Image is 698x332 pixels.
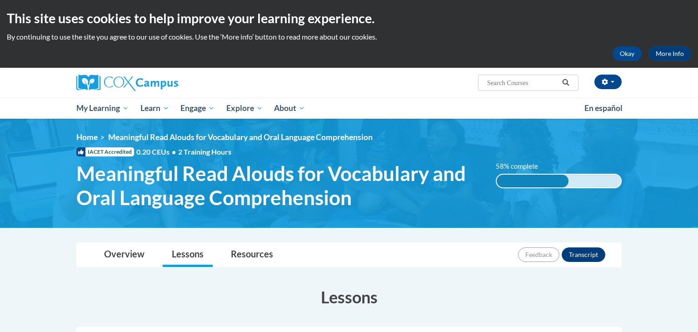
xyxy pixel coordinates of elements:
[76,75,178,91] img: Cox Campus
[174,98,220,119] a: Engage
[648,46,691,61] a: More Info
[163,243,213,267] a: Lessons
[559,77,573,88] button: Search
[578,99,628,118] a: En español
[594,75,622,89] button: Account Settings
[76,132,98,142] a: Home
[613,46,642,61] button: Okay
[95,243,154,267] a: Overview
[76,286,622,308] h3: Lessons
[269,98,311,119] a: About
[76,75,249,91] a: Cox Campus
[63,98,635,119] div: Main menu
[70,98,135,119] a: My Learning
[76,161,482,210] span: Meaningful Read Alouds for Vocabulary and Oral Language Comprehension
[518,247,559,262] button: Feedback
[7,9,691,27] h2: This site uses cookies to help improve your learning experience.
[7,32,691,42] p: By continuing to use the site you agree to our use of cookies. Use the ‘More info’ button to read...
[180,103,214,114] span: Engage
[76,147,134,156] span: IACET Accredited
[562,247,605,262] button: Transcript
[178,147,231,156] span: 2 Training Hours
[226,103,263,114] span: Explore
[274,103,305,114] span: About
[496,161,548,171] label: 58% complete
[76,103,129,114] span: My Learning
[222,243,282,267] a: Resources
[220,98,269,119] a: Explore
[108,132,373,142] span: Meaningful Read Alouds for Vocabulary and Oral Language Comprehension
[140,103,169,114] span: Learn
[486,77,559,88] input: Search Courses
[135,98,175,119] a: Learn
[584,103,623,113] span: En español
[136,147,178,157] span: 0.20 CEUs
[497,175,569,187] div: 58% complete
[172,147,176,156] span: •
